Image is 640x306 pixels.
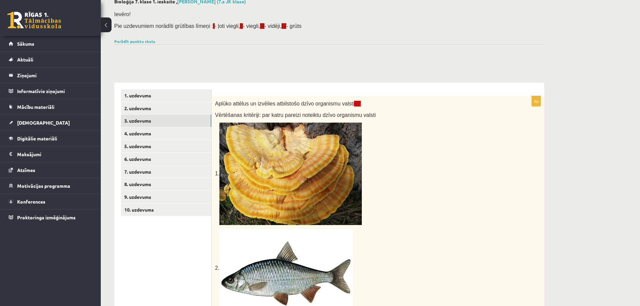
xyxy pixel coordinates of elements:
[7,12,61,29] a: Rīgas 1. Tālmācības vidusskola
[9,115,92,130] a: [DEMOGRAPHIC_DATA]
[215,101,361,106] span: Aplūko attēlus un izvēlies atbilstošo dzīvo organismu valsti
[17,214,76,220] span: Proktoringa izmēģinājums
[17,135,57,141] span: Digitālie materiāli
[114,23,302,29] span: Pie uzdevumiem norādīti grūtības līmeņi : - ļoti viegli, - viegli, - vidēji, - grūts
[240,23,243,29] span: II
[17,199,45,205] span: Konferences
[121,166,211,178] a: 7. uzdevums
[17,183,70,189] span: Motivācijas programma
[17,56,33,62] span: Aktuāli
[17,120,70,126] span: [DEMOGRAPHIC_DATA]
[9,210,92,225] a: Proktoringa izmēģinājums
[114,39,155,44] a: Parādīt punktu skalu
[260,23,264,29] span: III
[121,89,211,102] a: 1. uzdevums
[121,102,211,115] a: 2. uzdevums
[121,204,211,216] a: 10. uzdevums
[9,99,92,115] a: Mācību materiāli
[9,194,92,209] a: Konferences
[17,146,92,162] legend: Maksājumi
[219,123,362,225] img: A close up of a mushroom Description automatically generated
[121,191,211,203] a: 9. uzdevums
[9,146,92,162] a: Maksājumi
[121,115,211,127] a: 3. uzdevums
[215,112,376,118] span: Vērtēšanas kritēriji: par katru pareizi noteiktu dzīvo organismu valsti
[9,83,92,99] a: Informatīvie ziņojumi
[9,162,92,178] a: Atzīmes
[121,140,211,152] a: 5. uzdevums
[215,171,219,176] span: 1.
[213,23,214,29] span: I
[17,41,34,47] span: Sākums
[9,52,92,67] a: Aktuāli
[17,68,92,83] legend: Ziņojumi
[531,96,541,106] p: 4p
[9,36,92,51] a: Sākums
[282,23,286,29] span: IV
[121,178,211,190] a: 8. uzdevums
[121,153,211,165] a: 6. uzdevums
[9,131,92,146] a: Digitālie materiāli
[114,11,131,17] span: Ievēro!
[17,83,92,99] legend: Informatīvie ziņojumi
[121,127,211,140] a: 4. uzdevums
[215,265,219,271] span: 2.
[354,101,361,106] span: (I)!
[9,178,92,193] a: Motivācijas programma
[17,167,35,173] span: Atzīmes
[9,68,92,83] a: Ziņojumi
[17,104,54,110] span: Mācību materiāli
